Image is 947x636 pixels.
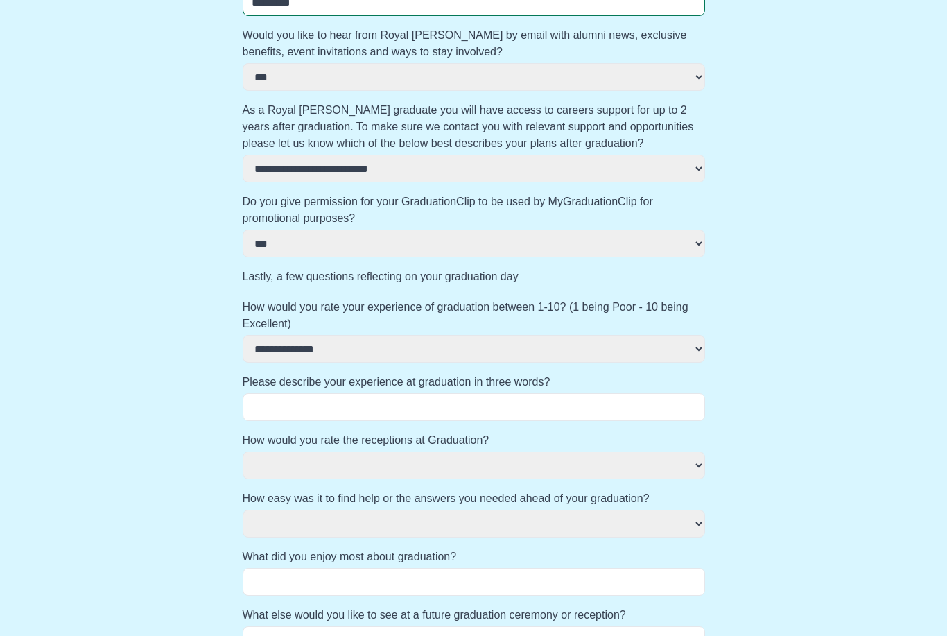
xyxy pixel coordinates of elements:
label: Do you give permission for your GraduationClip to be used by MyGraduationClip for promotional pur... [243,194,705,227]
label: Would you like to hear from Royal [PERSON_NAME] by email with alumni news, exclusive benefits, ev... [243,27,705,60]
label: Lastly, a few questions reflecting on your graduation day [243,268,705,285]
label: Please describe your experience at graduation in three words? [243,374,705,390]
label: As a Royal [PERSON_NAME] graduate you will have access to careers support for up to 2 years after... [243,102,705,152]
label: How easy was it to find help or the answers you needed ahead of your graduation? [243,490,705,507]
label: What did you enjoy most about graduation? [243,549,705,565]
label: How would you rate your experience of graduation between 1-10? (1 being Poor - 10 being Excellent) [243,299,705,332]
label: How would you rate the receptions at Graduation? [243,432,705,449]
label: What else would you like to see at a future graduation ceremony or reception? [243,607,705,624]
